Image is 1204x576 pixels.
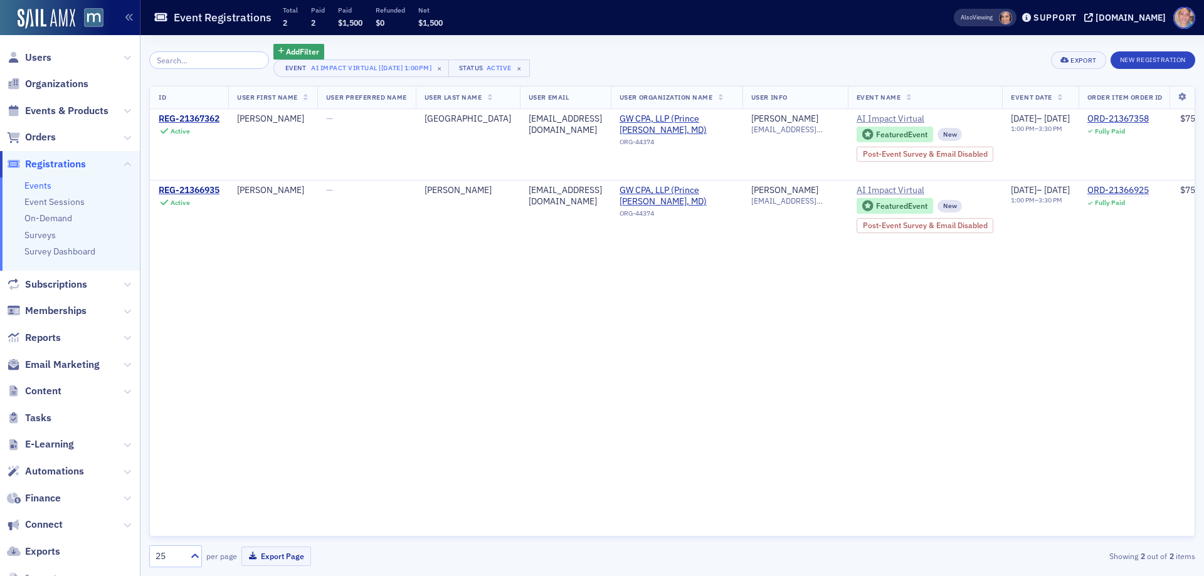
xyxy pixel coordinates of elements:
[1044,184,1070,196] span: [DATE]
[159,93,166,102] span: ID
[1038,124,1062,133] time: 3:30 PM
[156,550,183,563] div: 25
[283,6,298,14] p: Total
[514,63,525,74] span: ×
[25,104,108,118] span: Events & Products
[311,6,325,14] p: Paid
[159,113,219,125] a: REG-21367362
[1011,196,1070,204] div: –
[1095,127,1125,135] div: Fully Paid
[326,113,333,124] span: —
[7,130,56,144] a: Orders
[273,44,325,60] button: AddFilter
[7,437,74,451] a: E-Learning
[434,63,445,74] span: ×
[7,545,60,558] a: Exports
[620,185,734,207] a: GW CPA, LLP (Prince [PERSON_NAME], MD)
[7,104,108,118] a: Events & Products
[376,6,405,14] p: Refunded
[1084,13,1170,22] button: [DOMAIN_NAME]
[25,51,51,65] span: Users
[857,185,971,196] span: AI Impact Virtual
[529,113,602,135] div: [EMAIL_ADDRESS][DOMAIN_NAME]
[7,491,61,505] a: Finance
[25,545,60,558] span: Exports
[25,157,86,171] span: Registrations
[326,184,333,196] span: —
[529,185,602,207] div: [EMAIL_ADDRESS][DOMAIN_NAME]
[24,246,95,257] a: Survey Dashboard
[1011,113,1037,124] span: [DATE]
[620,185,734,207] span: GW CPA, LLP (Prince Frederick, MD)
[448,60,530,77] button: StatusActive×
[237,93,298,102] span: User First Name
[1011,125,1070,133] div: –
[751,113,818,125] div: [PERSON_NAME]
[1138,550,1147,562] strong: 2
[620,209,734,222] div: ORG-44374
[876,131,927,138] div: Featured Event
[857,113,971,125] span: AI Impact Virtual
[620,113,734,135] a: GW CPA, LLP (Prince [PERSON_NAME], MD)
[7,411,51,425] a: Tasks
[961,13,993,22] span: Viewing
[25,77,88,91] span: Organizations
[24,180,51,191] a: Events
[311,18,315,28] span: 2
[529,93,569,102] span: User Email
[7,331,61,345] a: Reports
[7,358,100,372] a: Email Marketing
[25,358,100,372] span: Email Marketing
[876,202,927,209] div: Featured Event
[857,218,994,233] div: Post-Event Survey
[283,18,287,28] span: 2
[7,464,84,478] a: Automations
[174,10,272,25] h1: Event Registrations
[25,130,56,144] span: Orders
[937,200,963,212] div: New
[24,212,72,224] a: On-Demand
[171,127,190,135] div: Active
[7,304,87,318] a: Memberships
[961,13,973,21] div: Also
[376,18,384,28] span: $0
[237,113,309,125] div: [PERSON_NAME]
[620,113,734,135] span: GW CPA, LLP (Prince Frederick, MD)
[237,185,309,196] div: [PERSON_NAME]
[425,113,511,125] div: [GEOGRAPHIC_DATA]
[751,125,839,134] span: [EMAIL_ADDRESS][DOMAIN_NAME]
[7,518,63,531] a: Connect
[937,128,963,140] div: New
[7,384,61,398] a: Content
[7,77,88,91] a: Organizations
[1173,7,1195,29] span: Profile
[999,11,1012,24] span: Katie Foo
[18,9,75,29] a: SailAMX
[75,8,103,29] a: View Homepage
[1011,93,1052,102] span: Event Date
[857,93,900,102] span: Event Name
[24,229,56,241] a: Surveys
[283,64,309,72] div: Event
[1044,113,1070,124] span: [DATE]
[311,61,431,74] div: AI Impact Virtual [[DATE] 1:00pm]
[1087,113,1149,125] a: ORD-21367358
[338,6,362,14] p: Paid
[1038,196,1062,204] time: 3:30 PM
[1087,93,1163,102] span: Order Item Order ID
[25,518,63,531] span: Connect
[751,93,788,102] span: User Info
[7,51,51,65] a: Users
[7,278,87,291] a: Subscriptions
[418,18,443,28] span: $1,500
[855,550,1195,562] div: Showing out of items
[1111,53,1195,65] a: New Registration
[857,147,994,162] div: Post-Event Survey
[425,185,511,196] div: [PERSON_NAME]
[1011,124,1035,133] time: 1:00 PM
[149,51,269,69] input: Search…
[25,437,74,451] span: E-Learning
[25,491,61,505] span: Finance
[857,113,994,125] a: AI Impact Virtual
